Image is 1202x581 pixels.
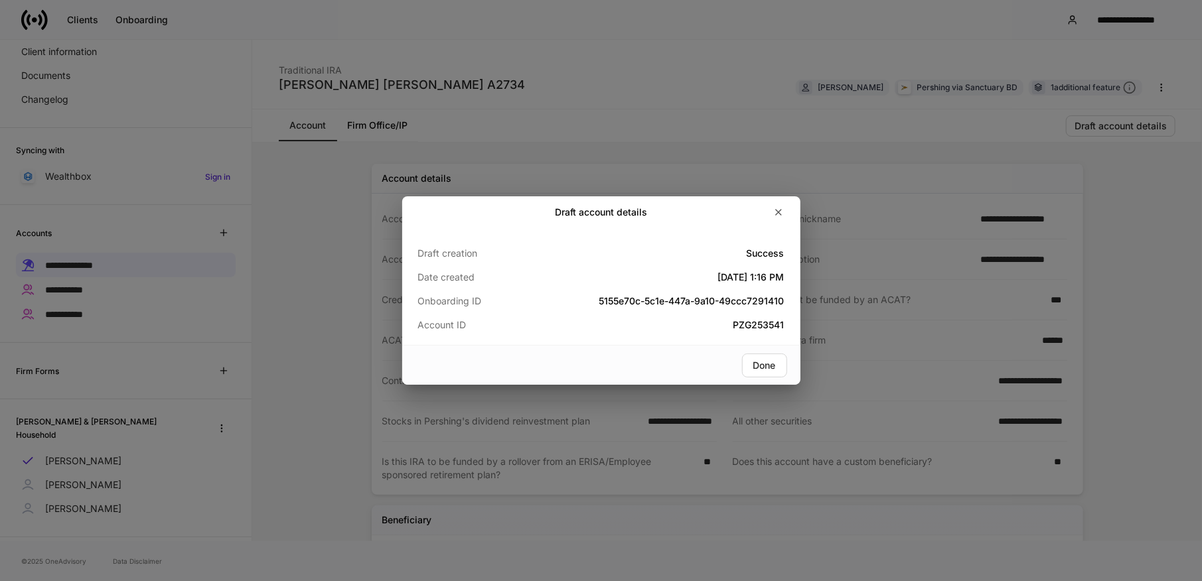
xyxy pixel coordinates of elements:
h5: Success [540,247,785,260]
h5: PZG253541 [540,318,785,332]
button: Done [742,354,787,377]
p: Account ID [418,318,540,332]
p: Onboarding ID [418,294,540,308]
h2: Draft account details [555,206,647,219]
p: Date created [418,271,540,284]
h5: [DATE] 1:16 PM [540,271,785,284]
p: Draft creation [418,247,540,260]
div: Done [753,361,776,370]
h5: 5155e70c-5c1e-447a-9a10-49ccc7291410 [540,294,785,308]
